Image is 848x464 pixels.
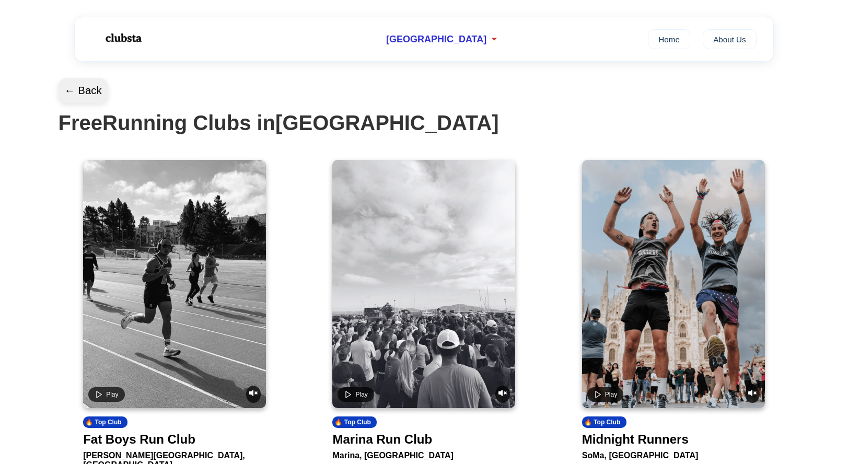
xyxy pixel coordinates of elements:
a: About Us [703,29,757,49]
div: Marina Run Club [332,432,432,447]
span: Play [355,391,367,398]
h1: Free Running Clubs in [GEOGRAPHIC_DATA] [59,111,790,135]
span: Play [106,391,118,398]
div: SoMa, [GEOGRAPHIC_DATA] [582,447,765,460]
div: Marina, [GEOGRAPHIC_DATA] [332,447,515,460]
div: 🔥 Top Club [83,416,127,428]
span: [GEOGRAPHIC_DATA] [386,34,486,45]
a: Home [648,29,690,49]
img: Logo [91,25,154,51]
button: ← Back [58,78,108,103]
button: Play video [587,387,623,402]
div: Midnight Runners [582,432,689,447]
button: Unmute video [246,386,261,403]
span: Play [605,391,617,398]
div: 🔥 Top Club [582,416,626,428]
button: Unmute video [745,386,760,403]
button: Play video [338,387,374,402]
div: Fat Boys Run Club [83,432,195,447]
div: 🔥 Top Club [332,416,377,428]
button: Unmute video [495,386,510,403]
button: Play video [88,387,124,402]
